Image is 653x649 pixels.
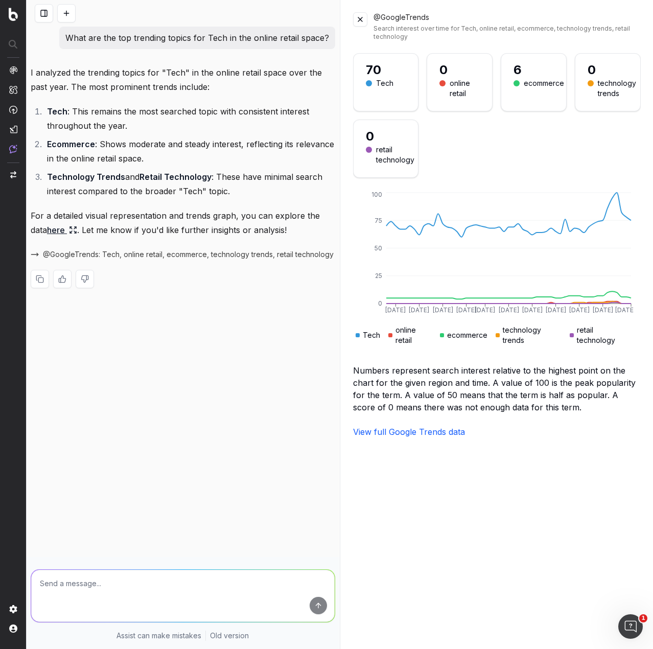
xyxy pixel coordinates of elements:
[375,244,382,252] tspan: 50
[47,172,125,182] strong: Technology Trends
[116,631,201,641] p: Assist can make mistakes
[44,170,335,198] li: and : These have minimal search interest compared to the broader "Tech" topic.
[65,31,329,45] p: What are the top trending topics for Tech in the online retail space?
[388,325,432,345] div: online retail
[44,104,335,133] li: : This remains the most searched topic with consistent interest throughout the year.
[31,208,335,237] p: For a detailed visual representation and trends graph, you can explore the data . Let me know if ...
[569,306,589,314] tspan: [DATE]
[524,78,564,89] div: ecommerce
[475,306,495,314] tspan: [DATE]
[376,78,393,89] div: Tech
[374,12,641,41] div: @GoogleTrends
[375,272,382,280] tspan: 25
[496,325,562,345] div: technology trends
[9,66,17,74] img: Analytics
[10,171,16,178] img: Switch project
[9,105,17,114] img: Activation
[31,249,334,260] button: @GoogleTrends: Tech, online retail, ecommerce, technology trends, retail technology
[378,299,382,307] tspan: 0
[522,306,542,314] tspan: [DATE]
[374,25,641,41] div: Search interest over time for Tech, online retail, ecommerce, technology trends, retail technology
[9,8,18,21] img: Botify logo
[385,306,406,314] tspan: [DATE]
[456,306,476,314] tspan: [DATE]
[375,217,382,224] tspan: 75
[47,223,77,237] a: here
[139,172,212,182] strong: Retail Technology
[639,614,647,622] span: 1
[570,325,631,345] div: retail technology
[514,62,554,78] div: 6
[43,249,334,260] span: @GoogleTrends: Tech, online retail, ecommerce, technology trends, retail technology
[409,306,429,314] tspan: [DATE]
[615,306,635,314] tspan: [DATE]
[592,306,613,314] tspan: [DATE]
[356,330,380,340] div: Tech
[353,364,641,413] div: Numbers represent search interest relative to the highest point on the chart for the given region...
[9,605,17,613] img: Setting
[371,191,382,198] tspan: 100
[440,330,487,340] div: ecommerce
[588,62,628,78] div: 0
[545,306,566,314] tspan: [DATE]
[598,78,636,99] div: technology trends
[9,624,17,633] img: My account
[47,139,95,149] strong: Ecommerce
[439,62,480,78] div: 0
[31,65,335,94] p: I analyzed the trending topics for "Tech" in the online retail space over the past year. The most...
[353,427,465,437] a: View full Google Trends data
[47,106,67,117] strong: Tech
[9,145,17,153] img: Assist
[9,85,17,94] img: Intelligence
[9,125,17,133] img: Studio
[366,62,406,78] div: 70
[450,78,480,99] div: online retail
[210,631,249,641] a: Old version
[376,145,414,165] div: retail technology
[498,306,519,314] tspan: [DATE]
[44,137,335,166] li: : Shows moderate and steady interest, reflecting its relevance in the online retail space.
[366,128,406,145] div: 0
[432,306,453,314] tspan: [DATE]
[618,614,643,639] iframe: Intercom live chat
